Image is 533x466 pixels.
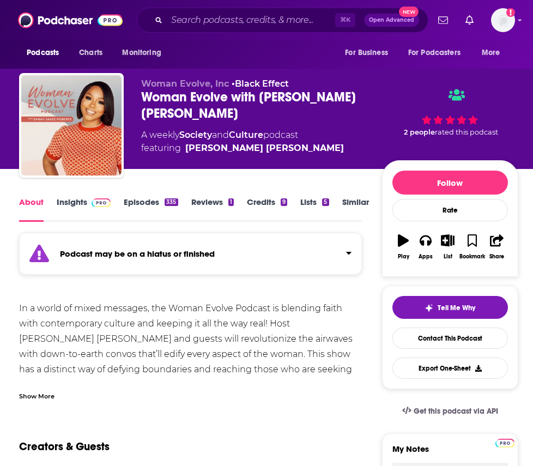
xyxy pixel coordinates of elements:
[232,78,289,89] span: •
[322,198,329,206] div: 5
[437,227,459,267] button: List
[474,43,514,63] button: open menu
[19,440,110,453] a: Creators & Guests
[459,227,486,267] button: Bookmark
[18,10,123,31] img: Podchaser - Follow, Share and Rate Podcasts
[141,129,344,155] div: A weekly podcast
[489,253,504,260] div: Share
[486,227,508,267] button: Share
[337,43,402,63] button: open menu
[141,78,229,89] span: Woman Evolve, Inc
[461,11,478,29] a: Show notifications dropdown
[19,239,362,275] section: Click to expand status details
[335,13,355,27] span: ⌘ K
[392,358,508,379] button: Export One-Sheet
[342,197,369,222] a: Similar
[57,197,111,222] a: InsightsPodchaser Pro
[27,45,59,60] span: Podcasts
[19,301,362,423] div: In a world of mixed messages, the Woman Evolve Podcast is blending faith with contemporary cultur...
[235,78,289,89] a: Black Effect
[408,45,461,60] span: For Podcasters
[122,45,161,60] span: Monitoring
[212,130,229,140] span: and
[79,45,102,60] span: Charts
[228,198,234,206] div: 1
[369,17,414,23] span: Open Advanced
[19,43,73,63] button: open menu
[393,398,507,425] a: Get this podcast via API
[491,8,515,32] img: User Profile
[482,45,500,60] span: More
[281,198,287,206] div: 9
[92,198,111,207] img: Podchaser Pro
[491,8,515,32] span: Logged in as shcarlos
[404,128,435,136] span: 2 people
[21,75,122,175] img: Woman Evolve with Sarah Jakes Roberts
[392,199,508,221] div: Rate
[364,14,419,27] button: Open AdvancedNew
[137,8,428,33] div: Search podcasts, credits, & more...
[438,304,475,312] span: Tell Me Why
[435,128,498,136] span: rated this podcast
[401,43,476,63] button: open menu
[382,78,518,146] div: 2 peoplerated this podcast
[414,227,437,267] button: Apps
[124,197,178,222] a: Episodes335
[72,43,109,63] a: Charts
[300,197,329,222] a: Lists5
[399,7,419,17] span: New
[167,11,335,29] input: Search podcasts, credits, & more...
[459,253,485,260] div: Bookmark
[114,43,175,63] button: open menu
[392,296,508,319] button: tell me why sparkleTell Me Why
[392,171,508,195] button: Follow
[165,198,178,206] div: 335
[229,130,263,140] a: Culture
[495,439,514,447] img: Podchaser Pro
[506,8,515,17] svg: Add a profile image
[179,130,212,140] a: Society
[141,142,344,155] span: featuring
[345,45,388,60] span: For Business
[419,253,433,260] div: Apps
[247,197,287,222] a: Credits9
[434,11,452,29] a: Show notifications dropdown
[392,444,508,463] label: My Notes
[19,197,44,222] a: About
[60,249,215,259] strong: Podcast may be on a hiatus or finished
[398,253,409,260] div: Play
[425,304,433,312] img: tell me why sparkle
[444,253,452,260] div: List
[414,407,498,416] span: Get this podcast via API
[191,197,234,222] a: Reviews1
[495,437,514,447] a: Pro website
[491,8,515,32] button: Show profile menu
[392,227,415,267] button: Play
[185,142,344,155] a: Sarah Jakes Roberts
[392,328,508,349] a: Contact This Podcast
